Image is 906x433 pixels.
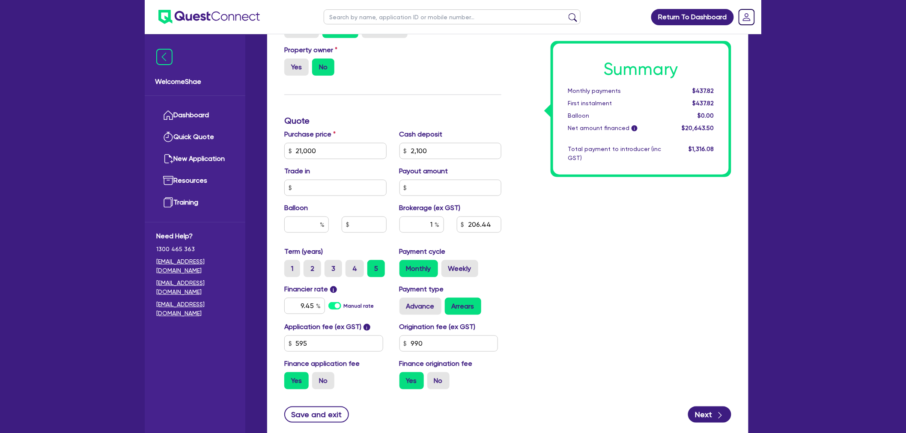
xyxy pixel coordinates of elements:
[698,112,714,119] span: $0.00
[284,203,308,213] label: Balloon
[693,87,714,94] span: $437.82
[284,260,300,277] label: 1
[399,298,441,315] label: Advance
[427,372,450,389] label: No
[364,324,370,331] span: i
[284,166,310,176] label: Trade in
[688,406,731,423] button: Next
[561,124,668,133] div: Net amount financed
[304,260,321,277] label: 2
[155,77,235,87] span: Welcome Shae
[330,286,337,293] span: i
[441,260,478,277] label: Weekly
[312,59,334,76] label: No
[399,284,444,294] label: Payment type
[561,99,668,108] div: First instalment
[367,260,385,277] label: 5
[651,9,734,25] a: Return To Dashboard
[158,10,260,24] img: quest-connect-logo-blue
[736,6,758,28] a: Dropdown toggle
[312,372,334,389] label: No
[399,129,443,139] label: Cash deposit
[324,9,581,24] input: Search by name, application ID or mobile number...
[284,45,337,55] label: Property owner
[284,406,349,423] button: Save and exit
[284,129,336,139] label: Purchase price
[156,170,234,192] a: Resources
[632,126,638,132] span: i
[156,279,234,297] a: [EMAIL_ADDRESS][DOMAIN_NAME]
[399,260,438,277] label: Monthly
[284,372,309,389] label: Yes
[399,203,461,213] label: Brokerage (ex GST)
[325,260,342,277] label: 3
[284,322,361,332] label: Application fee (ex GST)
[284,359,360,369] label: Finance application fee
[156,231,234,241] span: Need Help?
[156,104,234,126] a: Dashboard
[163,132,173,142] img: quick-quote
[561,111,668,120] div: Balloon
[284,59,309,76] label: Yes
[163,175,173,186] img: resources
[561,86,668,95] div: Monthly payments
[284,284,337,294] label: Financier rate
[568,59,714,80] h1: Summary
[682,125,714,131] span: $20,643.50
[156,245,234,254] span: 1300 465 363
[156,300,234,318] a: [EMAIL_ADDRESS][DOMAIN_NAME]
[399,246,446,257] label: Payment cycle
[399,322,476,332] label: Origination fee (ex GST)
[156,192,234,214] a: Training
[693,100,714,107] span: $437.82
[284,246,323,257] label: Term (years)
[399,372,424,389] label: Yes
[163,154,173,164] img: new-application
[156,49,173,65] img: icon-menu-close
[156,257,234,275] a: [EMAIL_ADDRESS][DOMAIN_NAME]
[156,148,234,170] a: New Application
[344,302,374,310] label: Manual rate
[346,260,364,277] label: 4
[399,166,448,176] label: Payout amount
[284,116,501,126] h3: Quote
[689,145,714,152] span: $1,316.08
[561,145,668,163] div: Total payment to introducer (inc GST)
[163,197,173,208] img: training
[156,126,234,148] a: Quick Quote
[445,298,481,315] label: Arrears
[399,359,473,369] label: Finance origination fee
